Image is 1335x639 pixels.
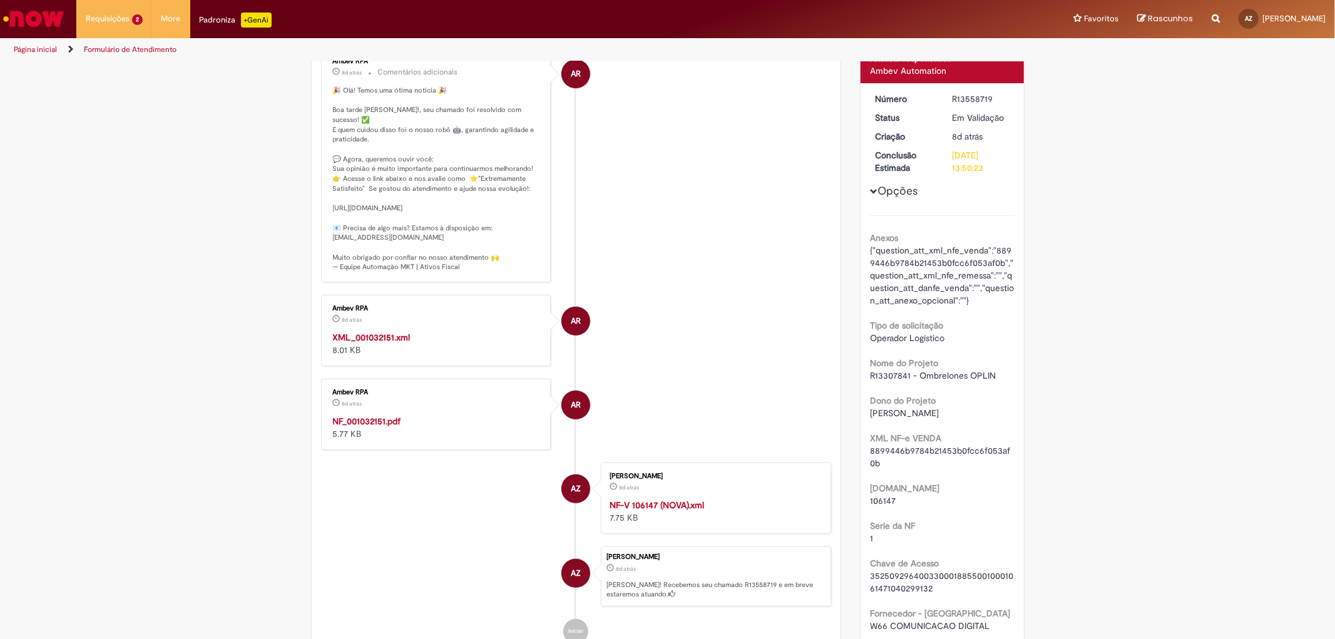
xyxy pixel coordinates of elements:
[952,111,1010,124] div: Em Validação
[342,316,362,324] time: 23/09/2025 15:30:52
[870,483,939,494] b: [DOMAIN_NAME]
[571,59,581,89] span: AR
[321,546,832,606] li: Arthur Zacharias
[333,389,541,396] div: Ambev RPA
[870,608,1010,619] b: Fornecedor - [GEOGRAPHIC_DATA]
[333,305,541,312] div: Ambev RPA
[571,306,581,336] span: AR
[161,13,181,25] span: More
[870,395,936,406] b: Dono do Projeto
[870,558,939,569] b: Chave de Acesso
[866,93,943,105] dt: Número
[870,245,1014,306] span: {"question_att_xml_nfe_venda":"8899446b9784b21453b0fcc6f053af0b","question_att_xml_nfe_remessa":"...
[333,86,541,272] p: 🎉 Olá! Temos uma ótima notícia 🎉 Boa tarde [PERSON_NAME]!, seu chamado foi resolvido com sucesso!...
[342,69,362,76] span: 8d atrás
[952,130,1010,143] div: 23/09/2025 11:50:23
[870,332,944,344] span: Operador Logístico
[342,316,362,324] span: 8d atrás
[870,432,941,444] b: XML NF-e VENDA
[870,533,873,544] span: 1
[561,474,590,503] div: Arthur Zacharias
[606,580,824,600] p: [PERSON_NAME]! Recebemos seu chamado R13558719 e em breve estaremos atuando.
[1148,13,1193,24] span: Rascunhos
[870,445,1010,469] span: 8899446b9784b21453b0fcc6f053af0b
[619,484,639,491] time: 23/09/2025 11:41:39
[610,499,818,524] div: 7.75 KB
[200,13,272,28] div: Padroniza
[870,320,943,331] b: Tipo de solicitação
[333,332,411,343] a: XML_001032151.xml
[870,370,996,381] span: R13307841 - Ombrelones OPLIN
[333,416,401,427] a: NF_001032151.pdf
[610,499,704,511] a: NF-V 106147 (NOVA).xml
[870,232,898,243] b: Anexos
[132,14,143,25] span: 2
[870,570,1013,594] span: 35250929640033000188550010001061471040299132
[870,620,990,631] span: W66 COMUNICACAO DIGITAL
[952,149,1010,174] div: [DATE] 13:50:23
[561,307,590,335] div: Ambev RPA
[342,69,362,76] time: 23/09/2025 15:36:34
[86,13,130,25] span: Requisições
[619,484,639,491] span: 8d atrás
[378,67,458,78] small: Comentários adicionais
[616,565,636,573] time: 23/09/2025 11:50:23
[14,44,57,54] a: Página inicial
[561,391,590,419] div: Ambev RPA
[870,407,939,419] span: [PERSON_NAME]
[952,131,983,142] time: 23/09/2025 11:50:23
[866,149,943,174] dt: Conclusão Estimada
[866,130,943,143] dt: Criação
[571,474,581,504] span: AZ
[333,331,541,356] div: 8.01 KB
[241,13,272,28] p: +GenAi
[342,400,362,407] time: 23/09/2025 15:30:50
[571,390,581,420] span: AR
[952,93,1010,105] div: R13558719
[866,111,943,124] dt: Status
[1245,14,1252,23] span: AZ
[870,64,1015,77] div: Ambev Automation
[571,558,581,588] span: AZ
[561,59,590,88] div: Ambev RPA
[333,58,541,65] div: Ambev RPA
[606,553,824,561] div: [PERSON_NAME]
[952,131,983,142] span: 8d atrás
[1137,13,1193,25] a: Rascunhos
[870,495,896,506] span: 106147
[9,38,881,61] ul: Trilhas de página
[870,520,915,531] b: Serie da NF
[870,357,938,369] b: Nome do Projeto
[342,400,362,407] span: 8d atrás
[1,6,66,31] img: ServiceNow
[84,44,176,54] a: Formulário de Atendimento
[1084,13,1118,25] span: Favoritos
[610,473,818,480] div: [PERSON_NAME]
[1262,13,1326,24] span: [PERSON_NAME]
[333,415,541,440] div: 5.77 KB
[616,565,636,573] span: 8d atrás
[561,559,590,588] div: Arthur Zacharias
